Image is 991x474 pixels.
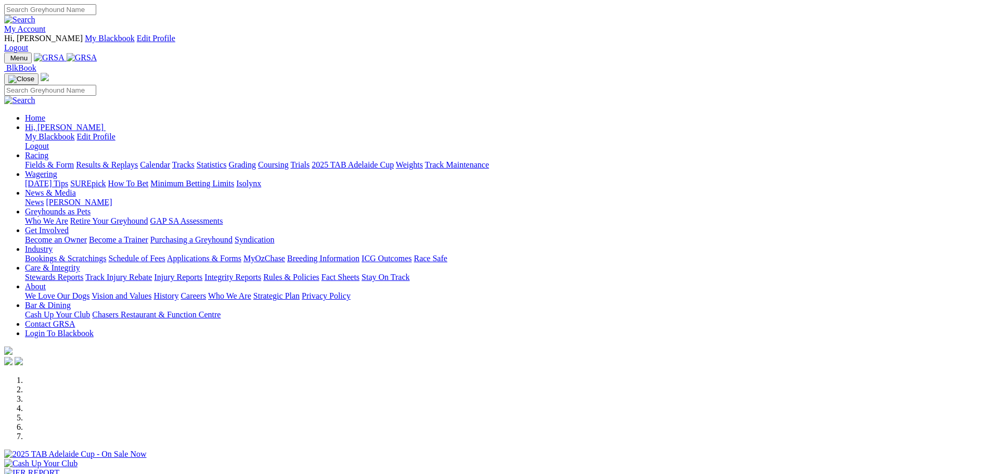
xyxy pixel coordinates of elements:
[25,113,45,122] a: Home
[236,179,261,188] a: Isolynx
[25,310,90,319] a: Cash Up Your Club
[137,34,175,43] a: Edit Profile
[8,75,34,83] img: Close
[4,347,12,355] img: logo-grsa-white.png
[321,273,359,281] a: Fact Sheets
[197,160,227,169] a: Statistics
[25,310,987,319] div: Bar & Dining
[253,291,300,300] a: Strategic Plan
[362,254,411,263] a: ICG Outcomes
[25,291,89,300] a: We Love Our Dogs
[10,54,28,62] span: Menu
[302,291,351,300] a: Privacy Policy
[4,53,32,63] button: Toggle navigation
[92,291,151,300] a: Vision and Values
[85,273,152,281] a: Track Injury Rebate
[25,235,87,244] a: Become an Owner
[153,291,178,300] a: History
[4,4,96,15] input: Search
[25,245,53,253] a: Industry
[70,216,148,225] a: Retire Your Greyhound
[25,282,46,291] a: About
[25,254,106,263] a: Bookings & Scratchings
[167,254,241,263] a: Applications & Forms
[150,216,223,225] a: GAP SA Assessments
[70,179,106,188] a: SUREpick
[4,357,12,365] img: facebook.svg
[25,160,987,170] div: Racing
[154,273,202,281] a: Injury Reports
[25,170,57,178] a: Wagering
[362,273,409,281] a: Stay On Track
[25,198,44,207] a: News
[425,160,489,169] a: Track Maintenance
[15,357,23,365] img: twitter.svg
[25,160,74,169] a: Fields & Form
[25,123,106,132] a: Hi, [PERSON_NAME]
[89,235,148,244] a: Become a Trainer
[25,151,48,160] a: Racing
[4,43,28,52] a: Logout
[25,273,987,282] div: Care & Integrity
[25,329,94,338] a: Login To Blackbook
[25,207,91,216] a: Greyhounds as Pets
[25,273,83,281] a: Stewards Reports
[25,319,75,328] a: Contact GRSA
[208,291,251,300] a: Who We Are
[25,216,68,225] a: Who We Are
[263,273,319,281] a: Rules & Policies
[25,235,987,245] div: Get Involved
[4,73,38,85] button: Toggle navigation
[25,142,49,150] a: Logout
[4,96,35,105] img: Search
[414,254,447,263] a: Race Safe
[25,226,69,235] a: Get Involved
[25,216,987,226] div: Greyhounds as Pets
[243,254,285,263] a: MyOzChase
[25,123,104,132] span: Hi, [PERSON_NAME]
[25,198,987,207] div: News & Media
[4,34,987,53] div: My Account
[4,450,147,459] img: 2025 TAB Adelaide Cup - On Sale Now
[4,63,36,72] a: BlkBook
[235,235,274,244] a: Syndication
[290,160,310,169] a: Trials
[25,132,75,141] a: My Blackbook
[25,179,68,188] a: [DATE] Tips
[150,179,234,188] a: Minimum Betting Limits
[4,459,78,468] img: Cash Up Your Club
[312,160,394,169] a: 2025 TAB Adelaide Cup
[46,198,112,207] a: [PERSON_NAME]
[25,263,80,272] a: Care & Integrity
[396,160,423,169] a: Weights
[4,34,83,43] span: Hi, [PERSON_NAME]
[181,291,206,300] a: Careers
[25,254,987,263] div: Industry
[108,254,165,263] a: Schedule of Fees
[4,85,96,96] input: Search
[25,188,76,197] a: News & Media
[6,63,36,72] span: BlkBook
[108,179,149,188] a: How To Bet
[4,15,35,24] img: Search
[150,235,233,244] a: Purchasing a Greyhound
[41,73,49,81] img: logo-grsa-white.png
[34,53,65,62] img: GRSA
[25,179,987,188] div: Wagering
[77,132,115,141] a: Edit Profile
[25,132,987,151] div: Hi, [PERSON_NAME]
[258,160,289,169] a: Coursing
[4,24,46,33] a: My Account
[25,291,987,301] div: About
[140,160,170,169] a: Calendar
[287,254,359,263] a: Breeding Information
[92,310,221,319] a: Chasers Restaurant & Function Centre
[67,53,97,62] img: GRSA
[85,34,135,43] a: My Blackbook
[25,301,71,310] a: Bar & Dining
[172,160,195,169] a: Tracks
[76,160,138,169] a: Results & Replays
[229,160,256,169] a: Grading
[204,273,261,281] a: Integrity Reports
